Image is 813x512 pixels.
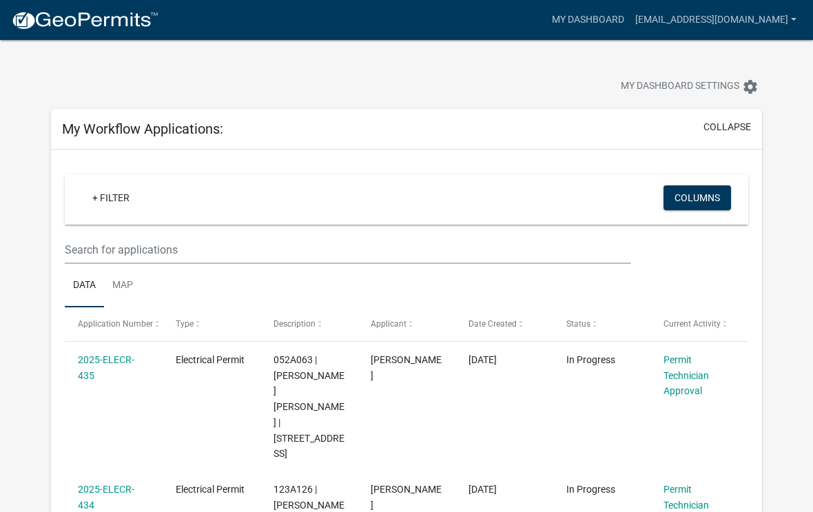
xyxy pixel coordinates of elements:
[553,307,651,340] datatable-header-cell: Status
[469,319,517,329] span: Date Created
[566,319,590,329] span: Status
[566,354,615,365] span: In Progress
[455,307,553,340] datatable-header-cell: Date Created
[371,354,442,381] span: Lu Collis
[104,264,141,308] a: Map
[260,307,358,340] datatable-header-cell: Description
[663,354,709,397] a: Permit Technician Approval
[650,307,748,340] datatable-header-cell: Current Activity
[65,307,163,340] datatable-header-cell: Application Number
[176,354,245,365] span: Electrical Permit
[371,484,442,511] span: Lu Collis
[703,120,751,134] button: collapse
[78,484,134,511] a: 2025-ELECR-434
[566,484,615,495] span: In Progress
[274,354,344,460] span: 052A063 | WELDON JOSHUA DONALD | 667 Greensboro Rd
[546,7,630,33] a: My Dashboard
[610,73,770,100] button: My Dashboard Settingssettings
[65,264,104,308] a: Data
[621,79,739,95] span: My Dashboard Settings
[176,319,194,329] span: Type
[358,307,455,340] datatable-header-cell: Applicant
[469,354,497,365] span: 08/11/2025
[274,319,316,329] span: Description
[65,236,631,264] input: Search for applications
[371,319,406,329] span: Applicant
[78,319,153,329] span: Application Number
[469,484,497,495] span: 08/11/2025
[630,7,802,33] a: [EMAIL_ADDRESS][DOMAIN_NAME]
[663,185,731,210] button: Columns
[62,121,223,137] h5: My Workflow Applications:
[163,307,260,340] datatable-header-cell: Type
[81,185,141,210] a: + Filter
[663,319,721,329] span: Current Activity
[742,79,759,95] i: settings
[78,354,134,381] a: 2025-ELECR-435
[176,484,245,495] span: Electrical Permit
